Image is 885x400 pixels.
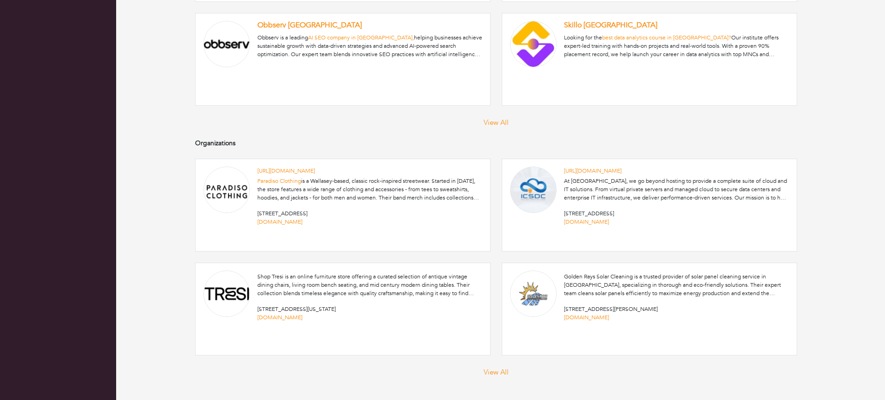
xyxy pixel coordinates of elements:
[564,167,622,174] a: [URL][DOMAIN_NAME]
[195,140,797,148] h4: Organizations
[481,367,511,378] button: View All
[564,20,657,30] a: Skillo [GEOGRAPHIC_DATA]
[481,117,511,129] button: View All
[257,20,362,30] a: Obbserv [GEOGRAPHIC_DATA]
[257,167,315,174] a: [URL][DOMAIN_NAME]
